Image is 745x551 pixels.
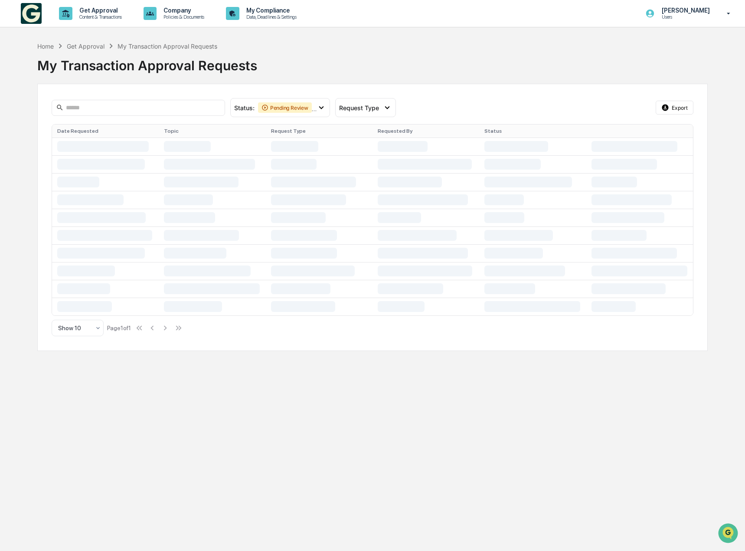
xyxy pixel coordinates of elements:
p: Data, Deadlines & Settings [239,14,301,20]
p: Get Approval [72,7,126,14]
th: Requested By [372,125,479,138]
div: We're available if you need us! [29,75,110,82]
p: Company [157,7,209,14]
p: Content & Transactions [72,14,126,20]
span: Data Lookup [17,126,55,134]
span: Preclearance [17,109,56,118]
div: Page 1 of 1 [107,325,131,331]
div: 🔎 [9,127,16,134]
span: Attestations [72,109,108,118]
div: Get Approval [67,43,105,50]
p: [PERSON_NAME] [655,7,714,14]
p: My Compliance [239,7,301,14]
p: How can we help? [9,18,158,32]
button: Export [656,101,694,115]
span: Pylon [86,147,105,154]
div: 🗄️ [63,110,70,117]
th: Date Requested [52,125,159,138]
th: Status [479,125,586,138]
th: Topic [159,125,265,138]
img: logo [21,3,42,24]
img: 1746055101610-c473b297-6a78-478c-a979-82029cc54cd1 [9,66,24,82]
p: Policies & Documents [157,14,209,20]
th: Request Type [266,125,372,138]
p: Users [655,14,714,20]
div: 🖐️ [9,110,16,117]
span: Status : [234,104,255,112]
a: Powered byPylon [61,147,105,154]
a: 🔎Data Lookup [5,122,58,138]
div: Start new chat [29,66,142,75]
div: Home [37,43,54,50]
button: Start new chat [147,69,158,79]
a: 🖐️Preclearance [5,106,59,121]
a: 🗄️Attestations [59,106,111,121]
div: My Transaction Approval Requests [37,51,708,73]
div: Pending Review [258,102,312,113]
div: My Transaction Approval Requests [118,43,217,50]
iframe: Open customer support [717,522,741,546]
span: Request Type [339,104,379,112]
